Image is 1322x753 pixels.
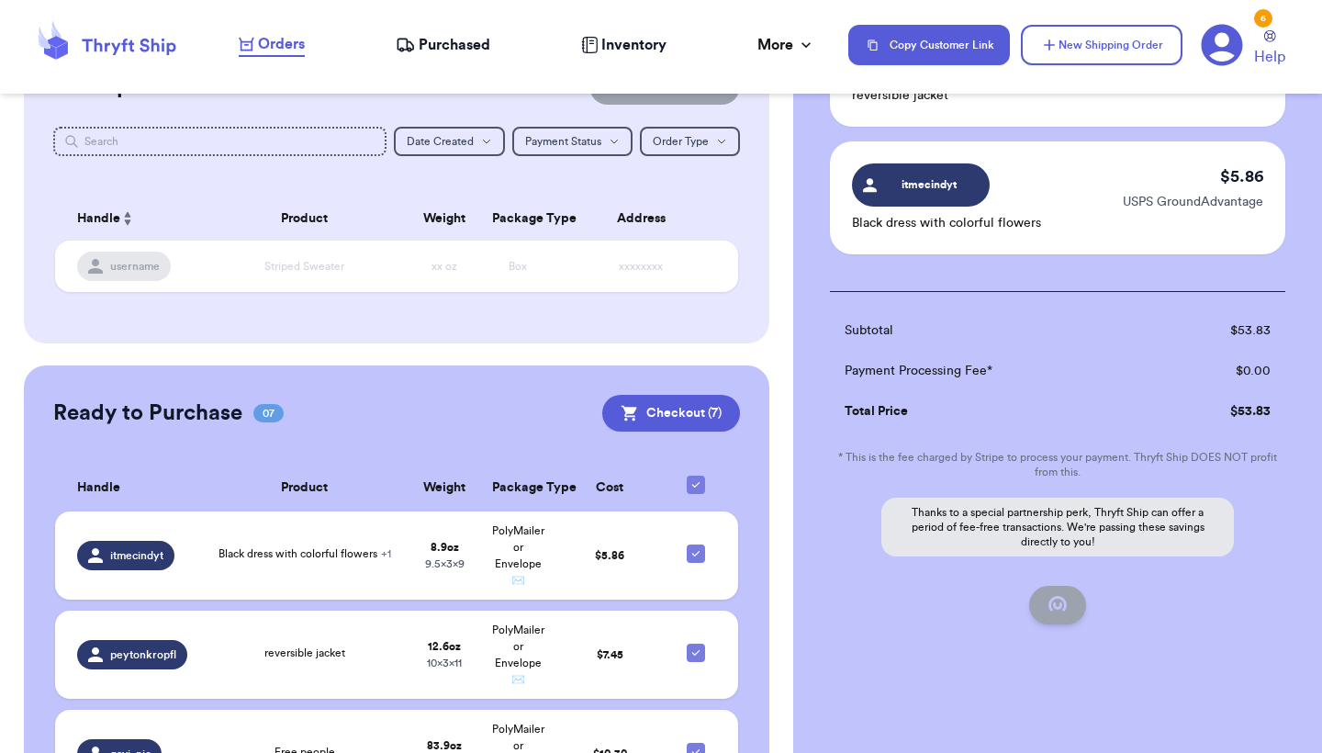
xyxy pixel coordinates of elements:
span: Striped Sweater [264,261,344,272]
button: Order Type [640,127,740,156]
td: Total Price [830,391,1157,432]
p: $ 5.86 [1220,163,1263,189]
a: Inventory [581,34,667,56]
span: Inventory [601,34,667,56]
p: Black dress with colorful flowers [852,214,1041,232]
p: * This is the fee charged by Stripe to process your payment. Thryft Ship DOES NOT profit from this. [830,450,1285,479]
td: $ 53.83 [1157,391,1285,432]
th: Cost [555,465,665,511]
span: xxxxxxxx [619,261,663,272]
div: More [757,34,815,56]
span: Handle [77,478,120,498]
span: 10 x 3 x 11 [427,657,462,669]
span: Orders [258,33,305,55]
button: Payment Status [512,127,633,156]
span: PolyMailer or Envelope ✉️ [492,624,544,685]
td: $ 53.83 [1157,310,1285,351]
td: Subtotal [830,310,1157,351]
span: Payment Status [525,136,601,147]
strong: 12.6 oz [428,641,461,652]
th: Product [202,197,408,241]
strong: 83.9 oz [427,740,462,751]
a: Purchased [396,34,490,56]
th: Weight [408,465,481,511]
span: 07 [253,404,284,422]
span: Order Type [653,136,709,147]
div: 6 [1254,9,1272,28]
span: xx oz [431,261,457,272]
span: 9.5 x 3 x 9 [425,558,465,569]
span: $ 7.45 [597,649,623,660]
th: Product [202,465,408,511]
span: itmecindyt [886,176,973,193]
p: USPS GroundAdvantage [1123,193,1263,211]
span: itmecindyt [110,548,163,563]
span: peytonkropfl [110,647,176,662]
p: reversible jacket [852,86,965,105]
button: New Shipping Order [1021,25,1182,65]
button: Date Created [394,127,505,156]
button: Checkout (7) [602,395,740,432]
strong: 8.9 oz [431,542,459,553]
span: Handle [77,209,120,229]
span: $ 5.86 [595,550,624,561]
button: Sort ascending [120,208,135,230]
span: PolyMailer or Envelope ✉️ [492,525,544,586]
span: Purchased [419,34,490,56]
span: + 1 [381,548,391,559]
span: Help [1254,46,1285,68]
th: Package Type [481,197,555,241]
span: reversible jacket [264,647,345,658]
td: Payment Processing Fee* [830,351,1157,391]
th: Weight [408,197,481,241]
th: Address [555,197,738,241]
a: Help [1254,30,1285,68]
h2: Ready to Purchase [53,399,242,428]
span: Box [509,261,527,272]
a: 6 [1201,24,1243,66]
th: Package Type [481,465,555,511]
td: $ 0.00 [1157,351,1285,391]
button: Copy Customer Link [848,25,1010,65]
span: Black dress with colorful flowers [218,548,391,559]
span: username [110,259,160,274]
a: Orders [239,33,305,57]
p: Thanks to a special partnership perk, Thryft Ship can offer a period of fee-free transactions. We... [881,498,1234,556]
span: Date Created [407,136,474,147]
input: Search [53,127,387,156]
